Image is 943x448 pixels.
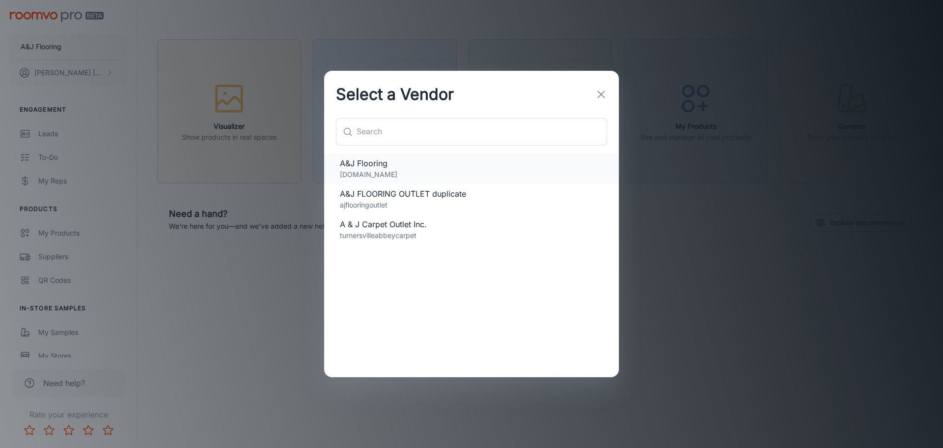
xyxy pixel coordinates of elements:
div: A&J FLOORING OUTLET duplicateajflooringoutlet [324,184,619,214]
span: A&J FLOORING OUTLET duplicate [340,188,603,200]
div: A & J Carpet Outlet Inc.turnersvilleabbeycarpet [324,214,619,245]
input: Search [357,118,607,146]
span: A&J Flooring [340,157,603,169]
span: A & J Carpet Outlet Inc. [340,218,603,230]
p: turnersvilleabbeycarpet [340,230,603,241]
h2: Select a Vendor [324,71,466,118]
p: [DOMAIN_NAME] [340,169,603,180]
p: ajflooringoutlet [340,200,603,210]
div: A&J Flooring[DOMAIN_NAME] [324,153,619,184]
